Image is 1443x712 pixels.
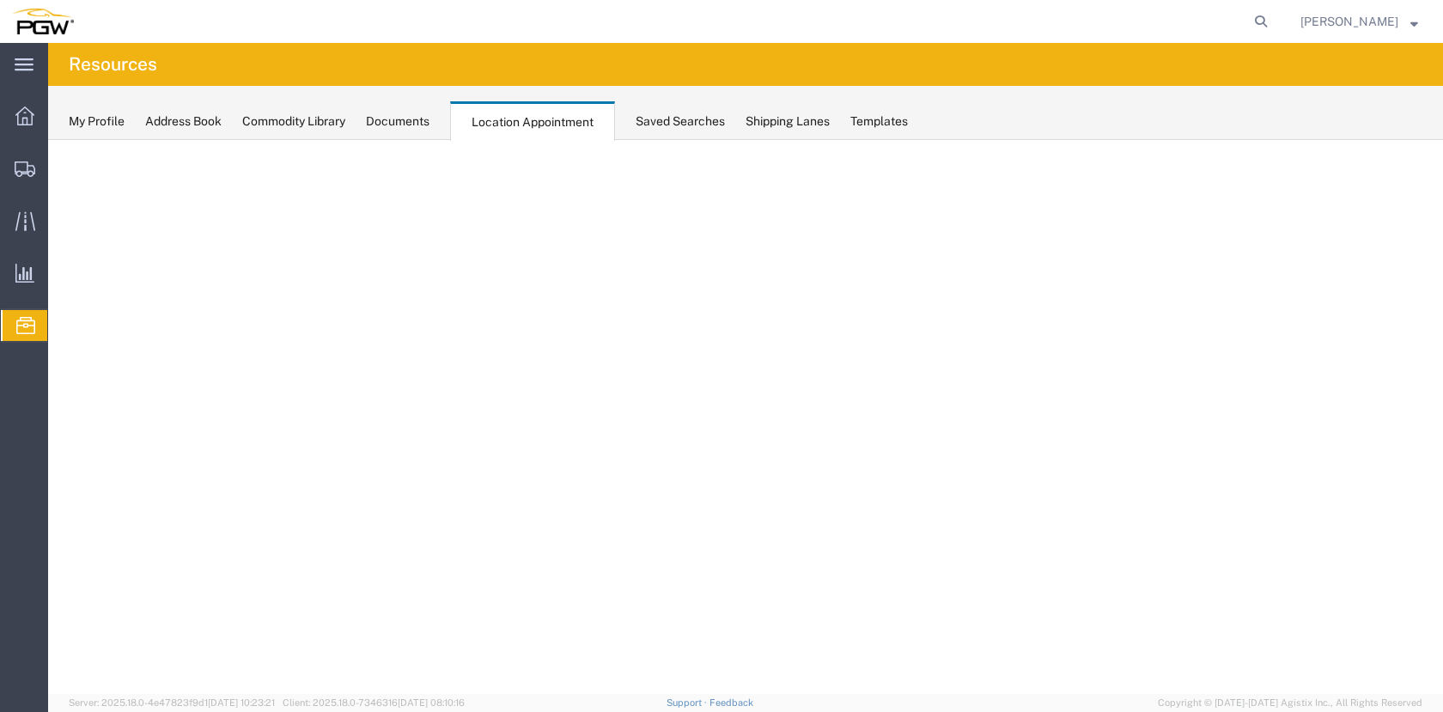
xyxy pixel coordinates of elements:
[69,697,275,708] span: Server: 2025.18.0-4e47823f9d1
[667,697,709,708] a: Support
[709,697,753,708] a: Feedback
[1158,696,1422,710] span: Copyright © [DATE]-[DATE] Agistix Inc., All Rights Reserved
[69,43,157,86] h4: Resources
[48,140,1443,694] iframe: FS Legacy Container
[850,113,908,131] div: Templates
[208,697,275,708] span: [DATE] 10:23:21
[1300,12,1398,31] span: Brandy Shannon
[398,697,465,708] span: [DATE] 08:10:16
[69,113,125,131] div: My Profile
[242,113,345,131] div: Commodity Library
[1300,11,1419,32] button: [PERSON_NAME]
[746,113,830,131] div: Shipping Lanes
[450,101,615,141] div: Location Appointment
[12,9,74,34] img: logo
[283,697,465,708] span: Client: 2025.18.0-7346316
[145,113,222,131] div: Address Book
[636,113,725,131] div: Saved Searches
[366,113,429,131] div: Documents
